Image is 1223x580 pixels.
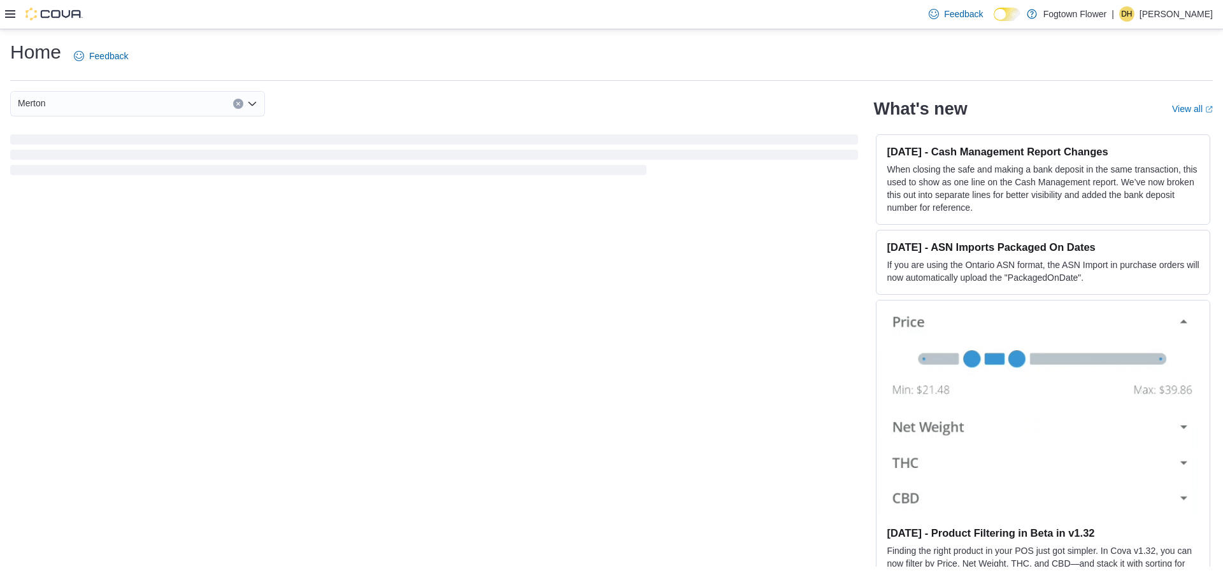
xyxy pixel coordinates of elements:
[887,527,1199,539] h3: [DATE] - Product Filtering in Beta in v1.32
[1112,6,1114,22] p: |
[10,39,61,65] h1: Home
[924,1,988,27] a: Feedback
[1205,106,1213,113] svg: External link
[887,241,1199,253] h3: [DATE] - ASN Imports Packaged On Dates
[1172,104,1213,114] a: View allExternal link
[887,258,1199,284] p: If you are using the Ontario ASN format, the ASN Import in purchase orders will now automatically...
[247,99,257,109] button: Open list of options
[1121,6,1132,22] span: DH
[25,8,83,20] img: Cova
[1140,6,1213,22] p: [PERSON_NAME]
[69,43,133,69] a: Feedback
[944,8,983,20] span: Feedback
[233,99,243,109] button: Clear input
[89,50,128,62] span: Feedback
[994,21,994,22] span: Dark Mode
[10,137,858,178] span: Loading
[1119,6,1134,22] div: Daniel Houlahan
[1043,6,1107,22] p: Fogtown Flower
[18,95,46,111] span: Merton
[887,163,1199,214] p: When closing the safe and making a bank deposit in the same transaction, this used to show as one...
[994,8,1020,21] input: Dark Mode
[873,99,967,119] h2: What's new
[887,145,1199,158] h3: [DATE] - Cash Management Report Changes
